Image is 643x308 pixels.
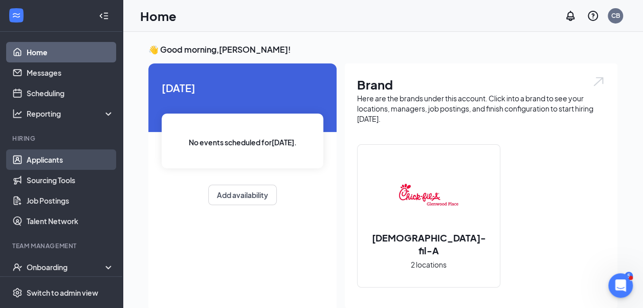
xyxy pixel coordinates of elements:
h2: [DEMOGRAPHIC_DATA]-fil-A [358,231,500,257]
a: Applicants [27,149,114,170]
h1: Brand [357,76,605,93]
a: Scheduling [27,83,114,103]
a: Home [27,42,114,62]
span: [DATE] [162,80,323,96]
svg: QuestionInfo [587,10,599,22]
iframe: Intercom live chat [608,273,633,298]
img: Chick-fil-A [396,162,461,227]
img: open.6027fd2a22e1237b5b06.svg [592,76,605,87]
div: Switch to admin view [27,288,98,298]
div: Team Management [12,241,112,250]
a: Talent Network [27,211,114,231]
div: Here are the brands under this account. Click into a brand to see your locations, managers, job p... [357,93,605,124]
button: Add availability [208,185,277,205]
a: Job Postings [27,190,114,211]
div: 5 [625,272,633,280]
div: Onboarding [27,262,105,272]
h3: 👋 Good morning, [PERSON_NAME] ! [148,44,617,55]
svg: Collapse [99,11,109,21]
span: 2 locations [411,259,447,270]
svg: Settings [12,288,23,298]
div: CB [611,11,620,20]
h1: Home [140,7,176,25]
div: Hiring [12,134,112,143]
a: Messages [27,62,114,83]
a: Sourcing Tools [27,170,114,190]
div: Reporting [27,108,115,119]
svg: WorkstreamLogo [11,10,21,20]
span: No events scheduled for [DATE] . [189,137,297,148]
svg: UserCheck [12,262,23,272]
svg: Notifications [564,10,577,22]
svg: Analysis [12,108,23,119]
